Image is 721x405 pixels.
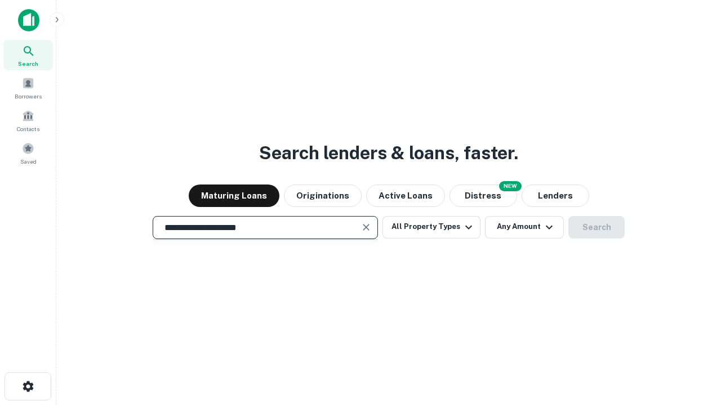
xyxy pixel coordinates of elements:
iframe: Chat Widget [665,315,721,369]
button: Maturing Loans [189,184,279,207]
a: Search [3,40,53,70]
button: Originations [284,184,362,207]
a: Contacts [3,105,53,136]
a: Saved [3,138,53,168]
h3: Search lenders & loans, faster. [259,139,518,166]
span: Search [18,59,38,68]
button: Search distressed loans with lien and other non-mortgage details. [449,184,517,207]
button: Clear [358,219,374,235]
div: NEW [499,181,522,191]
span: Borrowers [15,92,42,101]
button: Any Amount [485,216,564,238]
span: Saved [20,157,37,166]
span: Contacts [17,124,39,133]
a: Borrowers [3,73,53,103]
button: Lenders [522,184,589,207]
button: All Property Types [382,216,480,238]
img: capitalize-icon.png [18,9,39,31]
button: Active Loans [366,184,445,207]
